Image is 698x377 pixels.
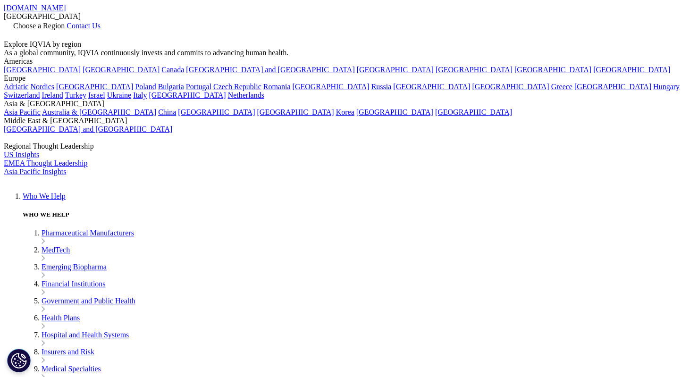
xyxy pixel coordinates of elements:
a: [GEOGRAPHIC_DATA] [435,108,512,116]
a: Adriatic [4,83,28,91]
a: Pharmaceutical Manufacturers [42,229,134,237]
a: Insurers and Risk [42,348,94,356]
a: [GEOGRAPHIC_DATA] [357,66,434,74]
a: [GEOGRAPHIC_DATA] [178,108,255,116]
a: Italy [133,91,147,99]
a: Romania [263,83,291,91]
a: Switzerland [4,91,40,99]
a: Hungary [653,83,680,91]
div: Europe [4,74,694,83]
a: Financial Institutions [42,280,106,288]
a: Australia & [GEOGRAPHIC_DATA] [42,108,156,116]
a: Contact Us [67,22,101,30]
a: [GEOGRAPHIC_DATA] [393,83,470,91]
a: [GEOGRAPHIC_DATA] [514,66,591,74]
a: Czech Republic [213,83,261,91]
div: Americas [4,57,694,66]
a: Turkey [65,91,86,99]
a: Canada [161,66,184,74]
a: Hospital and Health Systems [42,331,129,339]
a: EMEA Thought Leadership [4,159,87,167]
a: [GEOGRAPHIC_DATA] and [GEOGRAPHIC_DATA] [186,66,354,74]
a: Government and Public Health [42,297,135,305]
a: Who We Help [23,192,66,200]
div: As a global community, IQVIA continuously invests and commits to advancing human health. [4,49,694,57]
a: [GEOGRAPHIC_DATA] [4,66,81,74]
a: [GEOGRAPHIC_DATA] [472,83,549,91]
a: Netherlands [228,91,264,99]
a: [GEOGRAPHIC_DATA] and [GEOGRAPHIC_DATA] [4,125,172,133]
a: [GEOGRAPHIC_DATA] [574,83,651,91]
h5: WHO WE HELP [23,211,694,218]
a: [GEOGRAPHIC_DATA] [83,66,160,74]
a: [GEOGRAPHIC_DATA] [257,108,334,116]
a: US Insights [4,151,39,159]
a: Asia Pacific [4,108,41,116]
a: Greece [551,83,572,91]
a: Portugal [186,83,211,91]
a: Medical Specialties [42,365,101,373]
a: [GEOGRAPHIC_DATA] [436,66,513,74]
a: [GEOGRAPHIC_DATA] [56,83,133,91]
a: Nordics [30,83,54,91]
a: Asia Pacific Insights [4,168,66,176]
a: [GEOGRAPHIC_DATA] [593,66,670,74]
a: Poland [135,83,156,91]
a: [GEOGRAPHIC_DATA] [356,108,433,116]
div: Middle East & [GEOGRAPHIC_DATA] [4,117,694,125]
a: MedTech [42,246,70,254]
a: [GEOGRAPHIC_DATA] [293,83,370,91]
div: Asia & [GEOGRAPHIC_DATA] [4,100,694,108]
a: Israel [88,91,105,99]
button: Cookies Settings [7,349,31,372]
a: Korea [336,108,354,116]
span: Choose a Region [13,22,65,30]
div: [GEOGRAPHIC_DATA] [4,12,694,21]
a: Ireland [42,91,63,99]
a: Bulgaria [158,83,184,91]
a: [DOMAIN_NAME] [4,4,66,12]
a: [GEOGRAPHIC_DATA] [149,91,226,99]
div: Explore IQVIA by region [4,40,694,49]
a: Emerging Biopharma [42,263,107,271]
a: Russia [371,83,392,91]
a: Ukraine [107,91,132,99]
a: Health Plans [42,314,80,322]
a: China [158,108,176,116]
div: Regional Thought Leadership [4,142,694,151]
